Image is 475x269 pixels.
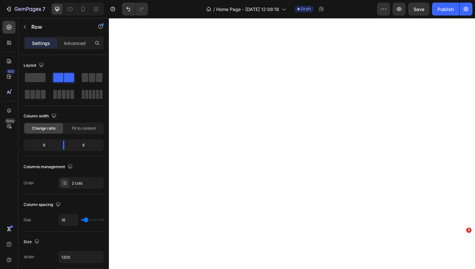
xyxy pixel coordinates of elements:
[122,3,148,16] div: Undo/Redo
[109,18,475,269] iframe: Design area
[59,214,78,226] input: Auto
[24,163,74,171] div: Columns management
[438,6,454,13] div: Publish
[24,254,34,260] div: Width
[216,6,279,13] span: Home Page - [DATE] 12:08:18
[24,61,45,70] div: Layout
[24,200,62,209] div: Column spacing
[59,251,103,263] input: Auto
[25,141,58,150] div: 6
[24,238,41,246] div: Size
[69,141,102,150] div: 6
[432,3,459,16] button: Publish
[408,3,429,16] button: Save
[414,6,424,12] span: Save
[24,112,58,121] div: Column width
[301,6,311,12] span: Draft
[31,23,86,31] p: Row
[453,237,469,253] iframe: Intercom live chat
[72,180,102,186] div: 2 cols
[3,3,48,16] button: 7
[42,5,45,13] p: 7
[24,217,31,223] div: Gap
[32,125,56,131] span: Change ratio
[466,228,471,233] span: 2
[6,69,16,74] div: 450
[24,180,34,186] div: Order
[72,125,96,131] span: Fit to content
[64,40,86,47] p: Advanced
[32,40,50,47] p: Settings
[5,118,16,124] div: Beta
[213,6,215,13] span: /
